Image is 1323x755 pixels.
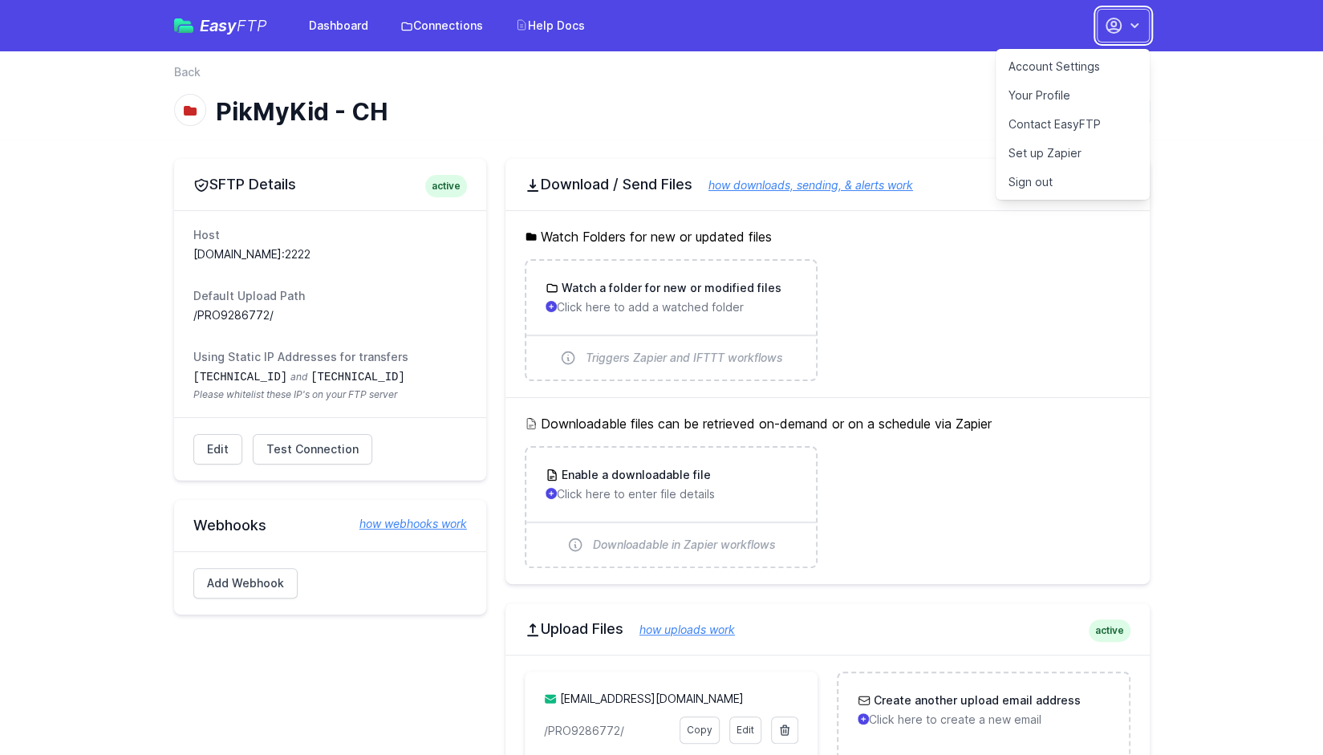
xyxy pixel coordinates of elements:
[680,716,720,744] a: Copy
[586,350,783,366] span: Triggers Zapier and IFTTT workflows
[310,371,405,384] code: [TECHNICAL_ID]
[193,434,242,465] a: Edit
[174,18,193,33] img: easyftp_logo.png
[525,414,1130,433] h5: Downloadable files can be retrieved on-demand or on a schedule via Zapier
[391,11,493,40] a: Connections
[200,18,267,34] span: Easy
[193,288,467,304] dt: Default Upload Path
[237,16,267,35] span: FTP
[290,371,307,383] span: and
[266,441,359,457] span: Test Connection
[593,537,776,553] span: Downloadable in Zapier workflows
[996,81,1150,110] a: Your Profile
[560,692,744,705] a: [EMAIL_ADDRESS][DOMAIN_NAME]
[193,388,467,401] span: Please whitelist these IP's on your FTP server
[193,246,467,262] dd: [DOMAIN_NAME]:2222
[871,692,1081,708] h3: Create another upload email address
[544,723,670,739] p: /PRO9286772/
[299,11,378,40] a: Dashboard
[996,110,1150,139] a: Contact EasyFTP
[1243,675,1304,736] iframe: Drift Widget Chat Controller
[525,227,1130,246] h5: Watch Folders for new or updated files
[193,568,298,599] a: Add Webhook
[558,467,711,483] h3: Enable a downloadable file
[525,175,1130,194] h2: Download / Send Files
[692,178,913,192] a: how downloads, sending, & alerts work
[996,52,1150,81] a: Account Settings
[996,139,1150,168] a: Set up Zapier
[193,371,288,384] code: [TECHNICAL_ID]
[425,175,467,197] span: active
[558,280,781,296] h3: Watch a folder for new or modified files
[193,349,467,365] dt: Using Static IP Addresses for transfers
[193,516,467,535] h2: Webhooks
[838,673,1128,747] a: Create another upload email address Click here to create a new email
[193,227,467,243] dt: Host
[174,18,267,34] a: EasyFTP
[525,619,1130,639] h2: Upload Files
[343,516,467,532] a: how webhooks work
[505,11,595,40] a: Help Docs
[1089,619,1130,642] span: active
[546,299,797,315] p: Click here to add a watched folder
[996,168,1150,197] a: Sign out
[526,261,816,380] a: Watch a folder for new or modified files Click here to add a watched folder Triggers Zapier and I...
[858,712,1109,728] p: Click here to create a new email
[216,97,1035,126] h1: PikMyKid - CH
[526,448,816,566] a: Enable a downloadable file Click here to enter file details Downloadable in Zapier workflows
[253,434,372,465] a: Test Connection
[193,307,467,323] dd: /PRO9286772/
[174,64,201,80] a: Back
[729,716,761,744] a: Edit
[174,64,1150,90] nav: Breadcrumb
[546,486,797,502] p: Click here to enter file details
[193,175,467,194] h2: SFTP Details
[623,623,735,636] a: how uploads work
